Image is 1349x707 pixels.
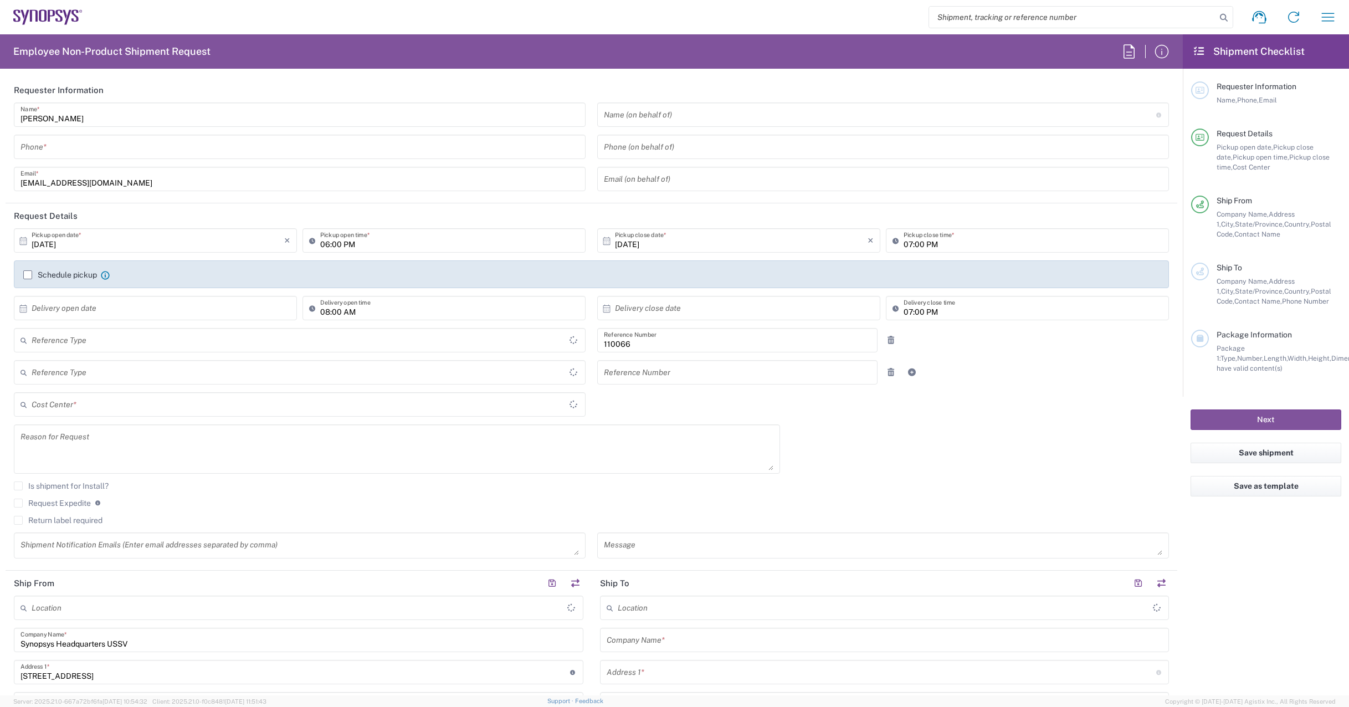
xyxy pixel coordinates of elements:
span: Length, [1264,354,1288,362]
i: × [868,232,874,249]
span: Company Name, [1217,210,1269,218]
span: City, [1221,220,1235,228]
span: Requester Information [1217,82,1296,91]
h2: Ship To [600,578,629,589]
span: Package Information [1217,330,1292,339]
button: Save shipment [1191,443,1341,463]
h2: Requester Information [14,85,104,96]
button: Next [1191,409,1341,430]
span: Package 1: [1217,344,1245,362]
input: Shipment, tracking or reference number [929,7,1216,28]
a: Remove Reference [883,332,899,348]
span: Width, [1288,354,1308,362]
span: Number, [1237,354,1264,362]
label: Is shipment for Install? [14,481,109,490]
a: Add Reference [904,365,920,380]
span: Country, [1284,220,1311,228]
span: Request Details [1217,129,1273,138]
a: Remove Reference [883,365,899,380]
span: Pickup open time, [1233,153,1289,161]
span: Contact Name, [1234,297,1282,305]
span: [DATE] 10:54:32 [102,698,147,705]
h2: Request Details [14,211,78,222]
span: Type, [1220,354,1237,362]
span: Country, [1284,287,1311,295]
button: Save as template [1191,476,1341,496]
h2: Ship From [14,578,54,589]
span: Height, [1308,354,1331,362]
a: Support [547,698,575,704]
label: Request Expedite [14,499,91,508]
span: Email [1259,96,1277,104]
label: Schedule pickup [23,270,97,279]
label: Return label required [14,516,102,525]
span: City, [1221,287,1235,295]
span: Ship To [1217,263,1242,272]
span: Copyright © [DATE]-[DATE] Agistix Inc., All Rights Reserved [1165,696,1336,706]
span: Server: 2025.21.0-667a72bf6fa [13,698,147,705]
span: Cost Center [1233,163,1270,171]
h2: Shipment Checklist [1193,45,1305,58]
span: State/Province, [1235,220,1284,228]
span: Company Name, [1217,277,1269,285]
span: Name, [1217,96,1237,104]
h2: Employee Non-Product Shipment Request [13,45,211,58]
span: Pickup open date, [1217,143,1273,151]
span: State/Province, [1235,287,1284,295]
i: × [284,232,290,249]
span: Client: 2025.21.0-f0c8481 [152,698,266,705]
span: [DATE] 11:51:43 [225,698,266,705]
span: Ship From [1217,196,1252,205]
span: Phone, [1237,96,1259,104]
span: Phone Number [1282,297,1329,305]
span: Contact Name [1234,230,1280,238]
a: Feedback [575,698,603,704]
